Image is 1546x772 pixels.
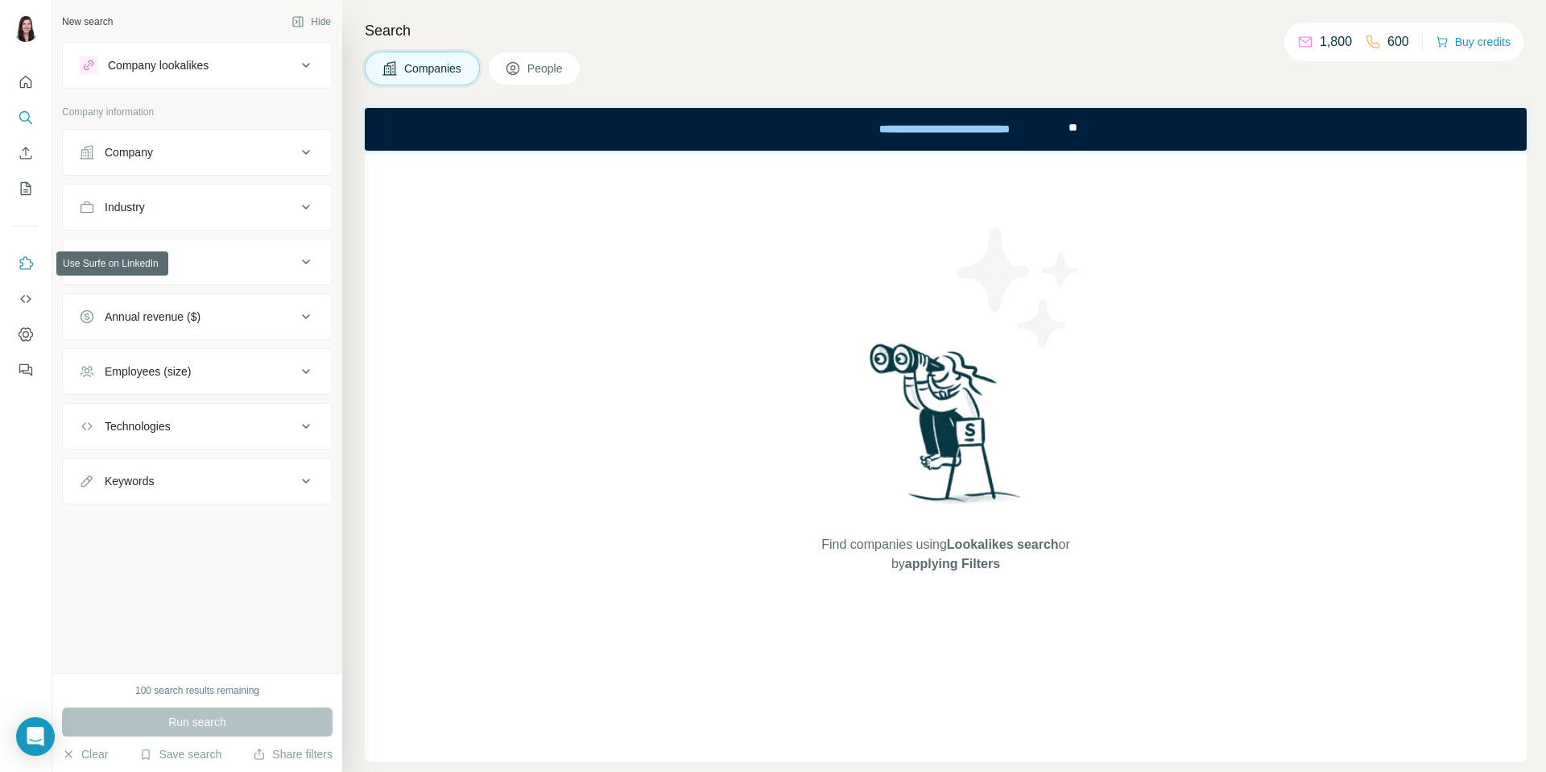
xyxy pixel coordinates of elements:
button: Buy credits [1436,31,1511,53]
button: HQ location [63,243,332,281]
p: Company information [62,105,333,119]
div: Technologies [105,418,171,434]
div: Company [105,144,153,160]
span: applying Filters [905,557,1000,571]
button: Use Surfe on LinkedIn [13,249,39,278]
button: Company lookalikes [63,46,332,85]
div: Annual revenue ($) [105,309,200,325]
button: Annual revenue ($) [63,297,332,336]
img: Avatar [13,16,39,42]
button: Share filters [253,746,333,762]
button: Clear [62,746,108,762]
span: People [527,60,564,77]
button: Keywords [63,462,332,500]
button: Feedback [13,355,39,384]
button: Search [13,103,39,132]
button: Industry [63,188,332,226]
button: Quick start [13,68,39,97]
div: Employees (size) [105,363,191,380]
h4: Search [365,19,1527,42]
iframe: Banner [365,108,1527,151]
button: My lists [13,174,39,203]
button: Use Surfe API [13,284,39,313]
button: Dashboard [13,320,39,349]
button: Company [63,133,332,172]
div: Open Intercom Messenger [16,717,55,756]
span: Lookalikes search [947,537,1059,551]
button: Employees (size) [63,352,332,391]
button: Enrich CSV [13,139,39,168]
img: Surfe Illustration - Woman searching with binoculars [862,339,1030,519]
p: 600 [1387,32,1409,52]
div: Industry [105,199,145,215]
p: 1,800 [1320,32,1352,52]
button: Hide [280,10,342,34]
button: Save search [139,746,221,762]
span: Companies [404,60,463,77]
div: HQ location [105,254,163,270]
div: 100 search results remaining [135,683,259,698]
div: Keywords [105,473,154,489]
img: Surfe Illustration - Stars [946,215,1091,360]
button: Technologies [63,407,332,446]
div: New search [62,15,113,29]
div: Company lookalikes [108,57,209,73]
span: Find companies using or by [816,535,1074,574]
